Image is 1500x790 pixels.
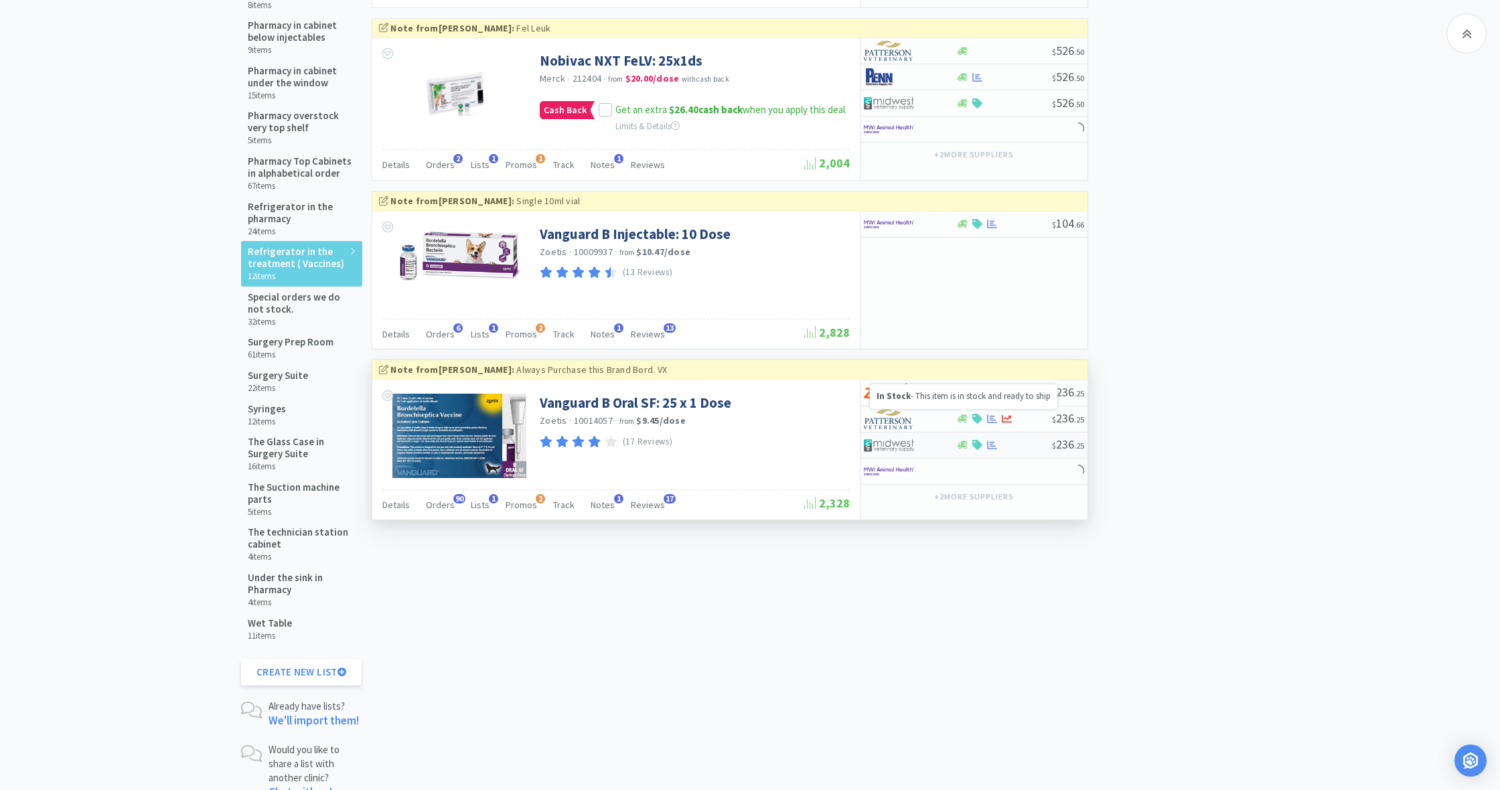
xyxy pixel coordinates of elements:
span: Details [382,159,410,171]
img: e85cee6f75b94a0a90f9e2e49d749bb5_173858.jpeg [392,394,526,478]
h5: Special orders we do not stock. [248,291,356,315]
span: · [569,246,572,258]
h6: 12 items [248,271,350,282]
span: . 25 [1074,441,1084,451]
span: · [603,73,606,85]
span: 212404 [573,72,602,84]
span: . 50 [1074,73,1084,83]
span: · [615,414,617,426]
span: Track [553,499,575,511]
h6: 24 items [248,226,356,237]
h6: 12 items [248,416,286,427]
span: Lists [471,499,490,511]
span: from [619,248,634,257]
h5: The Suction machine parts [248,481,356,505]
strong: Note from [PERSON_NAME] : [390,195,514,207]
p: Would you like to share a list with another clinic? [269,742,362,785]
span: . 25 [1074,414,1084,424]
h6: 4 items [248,552,356,562]
span: · [615,246,617,258]
h6: 5 items [248,135,356,146]
p: (17 Reviews) [623,435,673,449]
h6: 4 items [248,597,356,608]
span: Reviews [631,159,665,171]
span: 90 [453,494,465,503]
span: from [608,74,623,84]
span: 13 [664,323,676,333]
span: Details [382,328,410,340]
span: Notes [591,328,615,340]
h6: 67 items [248,181,356,191]
span: Orders [426,159,455,171]
button: Create New List [241,659,362,686]
div: Single 10ml vial [379,193,1081,208]
span: Get an extra when you apply this deal [615,103,845,116]
span: Promos [506,328,537,340]
h5: Surgery Prep Room [248,336,333,348]
h6: 11 items [248,631,292,641]
span: 1 [489,154,498,163]
span: Orders [426,328,455,340]
h5: Pharmacy in cabinet below injectables [248,19,356,44]
div: Fel Leuk [379,21,1081,35]
span: Track [553,328,575,340]
h6: 9 items [248,45,356,56]
span: from [619,416,634,426]
h5: Syringes [248,403,286,415]
span: 236 [1052,437,1084,452]
img: f5e969b455434c6296c6d81ef179fa71_3.png [864,409,914,429]
a: Vanguard B Oral SF: 25 x 1 Dose [540,394,731,412]
h6: 61 items [248,349,333,360]
span: $ [1052,99,1056,109]
span: . 25 [1074,388,1084,398]
a: Zoetis [540,246,567,258]
div: Always Purchase this Brand Bord. VX [379,362,1081,377]
span: . 50 [1074,99,1084,109]
span: Limits & Details [615,121,680,132]
p: - This item is in stock and ready to ship [877,391,1051,402]
h5: Refrigerator in the treatment ( Vaccines) [248,246,350,270]
span: 2,328 [804,495,850,511]
h5: The technician station cabinet [248,526,356,550]
h5: Surgery Suite [248,370,308,382]
h5: Wet Table [248,617,292,629]
span: 1 [614,154,623,163]
strong: Note from [PERSON_NAME] : [390,22,514,34]
span: Lists [471,328,490,340]
span: 2 [536,494,545,503]
h5: Pharmacy in cabinet under the window [248,65,356,89]
span: 2,828 [804,325,850,340]
span: Details [382,499,410,511]
span: with cash back [682,74,729,84]
span: 10014057 [574,414,613,426]
span: · [569,414,572,426]
strong: Note from [PERSON_NAME] : [390,364,514,376]
span: 1 [614,494,623,503]
h5: The Glass Case in Surgery Suite [248,436,356,460]
h5: Refrigerator in the pharmacy [248,201,356,225]
span: Cash Back [540,102,590,118]
span: Orders [426,499,455,511]
span: Promos [506,159,537,171]
h5: Pharmacy overstock very top shelf [248,110,356,134]
a: Merck [540,72,565,84]
strong: In Stock [877,390,911,402]
span: Reviews [631,499,665,511]
h6: 15 items [248,90,356,101]
span: Lists [471,159,490,171]
img: a673e5ab4e5e497494167fe422e9a3ab.png [864,383,914,403]
strong: $10.47 / dose [636,246,690,258]
strong: $20.00 / dose [625,72,680,84]
span: 17 [664,494,676,503]
span: 1 [536,154,545,163]
a: Zoetis [540,414,567,426]
h6: 16 items [248,461,356,472]
div: Open Intercom Messenger [1454,744,1487,777]
span: Notes [591,159,615,171]
span: $ [1052,73,1056,83]
img: f5e969b455434c6296c6d81ef179fa71_3.png [864,41,914,61]
span: $ [1052,441,1056,451]
span: 526 [1052,95,1084,110]
span: Promos [506,499,537,511]
h5: Pharmacy Top Cabinets in alphabetical order [248,155,356,179]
